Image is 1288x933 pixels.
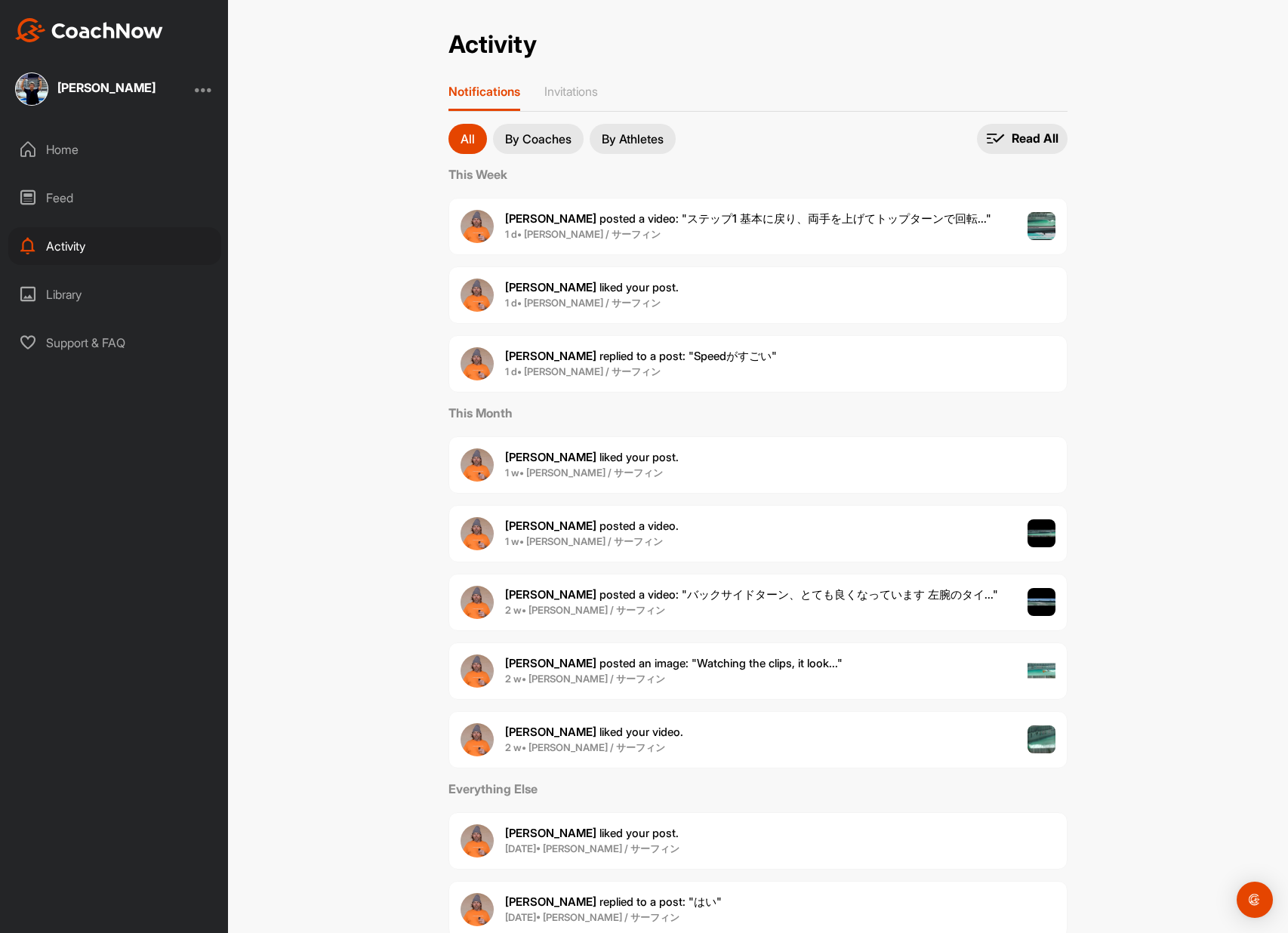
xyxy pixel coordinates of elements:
[505,519,596,533] b: [PERSON_NAME]
[461,517,494,550] img: user avatar
[505,604,665,616] b: 2 w • [PERSON_NAME] / サーフィン
[448,780,1068,798] label: Everything Else
[505,656,596,670] b: [PERSON_NAME]
[1028,212,1056,241] img: post image
[505,349,596,363] b: [PERSON_NAME]
[505,826,596,840] b: [PERSON_NAME]
[505,673,665,685] b: 2 w • [PERSON_NAME] / サーフィン
[1012,131,1058,146] p: Read All
[57,82,156,94] div: [PERSON_NAME]
[590,124,676,154] button: By Athletes
[505,280,596,294] b: [PERSON_NAME]
[505,133,572,145] p: By Coaches
[8,227,221,265] div: Activity
[493,124,584,154] button: By Coaches
[505,450,596,464] b: [PERSON_NAME]
[602,133,664,145] p: By Athletes
[461,448,494,482] img: user avatar
[505,587,596,602] b: [PERSON_NAME]
[448,30,537,60] h2: Activity
[448,84,520,99] p: Notifications
[1237,882,1273,918] div: Open Intercom Messenger
[505,826,679,840] span: liked your post .
[505,895,722,909] span: replied to a post : "はい"
[505,911,679,923] b: [DATE] • [PERSON_NAME] / サーフィン
[461,824,494,858] img: user avatar
[15,72,48,106] img: square_14badac6d10814a148b66679d86bcb5d.jpg
[461,133,475,145] p: All
[505,535,663,547] b: 1 w • [PERSON_NAME] / サーフィン
[8,276,221,313] div: Library
[1028,657,1056,685] img: post image
[1028,725,1056,754] img: post image
[8,131,221,168] div: Home
[505,211,991,226] span: posted a video : " ステップ1 基本に戻り、両手を上げてトップターンで回転... "
[544,84,598,99] p: Invitations
[461,893,494,926] img: user avatar
[461,279,494,312] img: user avatar
[505,842,679,854] b: [DATE] • [PERSON_NAME] / サーフィン
[505,365,661,377] b: 1 d • [PERSON_NAME] / サーフィン
[505,280,679,294] span: liked your post .
[8,179,221,217] div: Feed
[505,725,596,739] b: [PERSON_NAME]
[461,654,494,688] img: user avatar
[448,165,1068,183] label: This Week
[505,587,998,602] span: posted a video : " バックサイドターン、とても良くなっています 左腕のタイ... "
[505,656,843,670] span: posted an image : " Watching the clips, it look... "
[1028,588,1056,617] img: post image
[505,741,665,753] b: 2 w • [PERSON_NAME] / サーフィン
[505,895,596,909] b: [PERSON_NAME]
[505,725,683,739] span: liked your video .
[15,18,163,42] img: CoachNow
[505,297,661,309] b: 1 d • [PERSON_NAME] / サーフィン
[505,211,596,226] b: [PERSON_NAME]
[448,124,487,154] button: All
[505,466,663,479] b: 1 w • [PERSON_NAME] / サーフィン
[461,723,494,756] img: user avatar
[505,450,679,464] span: liked your post .
[461,210,494,243] img: user avatar
[1028,519,1056,548] img: post image
[461,347,494,380] img: user avatar
[505,519,679,533] span: posted a video .
[505,228,661,240] b: 1 d • [PERSON_NAME] / サーフィン
[448,404,1068,422] label: This Month
[461,586,494,619] img: user avatar
[505,349,777,363] span: replied to a post : "Speedがすごい"
[8,324,221,362] div: Support & FAQ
